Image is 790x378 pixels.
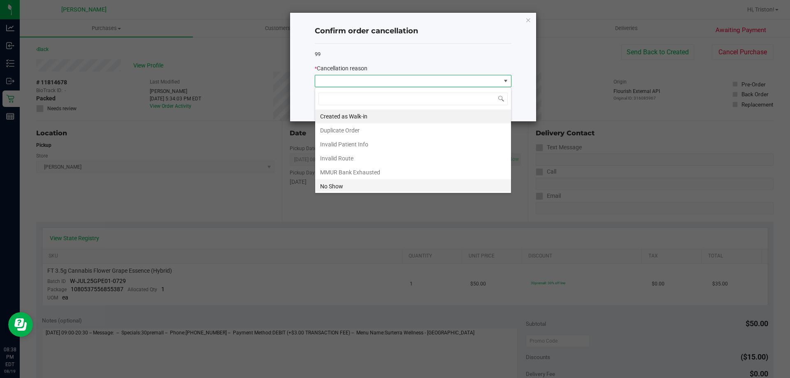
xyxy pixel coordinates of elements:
li: Duplicate Order [315,123,511,137]
iframe: Resource center [8,312,33,337]
li: Created as Walk-in [315,109,511,123]
li: No Show [315,179,511,193]
li: MMUR Bank Exhausted [315,165,511,179]
span: 99 [315,51,321,57]
li: Invalid Patient Info [315,137,511,151]
li: Invalid Route [315,151,511,165]
h4: Confirm order cancellation [315,26,511,37]
span: Cancellation reason [317,65,367,72]
button: Close [525,15,531,25]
